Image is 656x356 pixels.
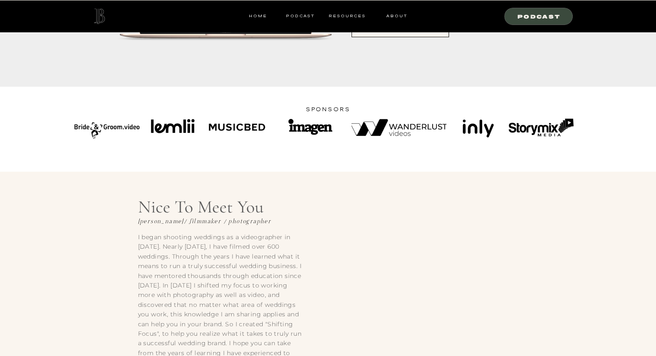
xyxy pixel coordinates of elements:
[326,12,366,20] a: resources
[510,12,568,20] a: Podcast
[249,12,267,20] a: HOME
[283,104,374,122] h1: sponsors
[386,12,408,20] a: ABOUT
[352,25,449,33] a: outsourcing
[138,195,297,221] p: Nice to meet you
[138,217,297,225] h3: [PERSON_NAME]/ Filmmaker / Photographer
[283,12,317,20] a: Podcast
